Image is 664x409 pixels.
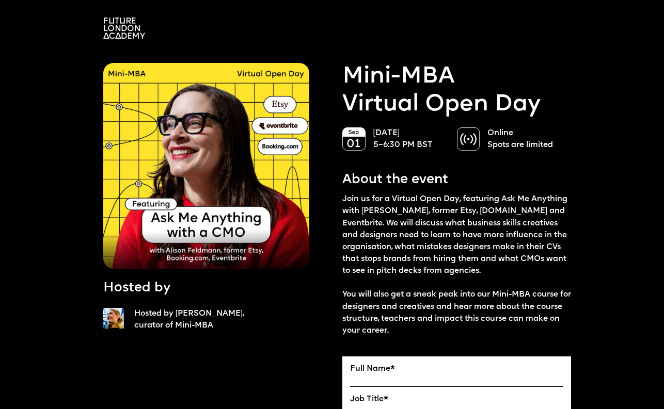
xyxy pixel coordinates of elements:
p: About the event [342,171,448,189]
p: Hosted by [PERSON_NAME], curator of Mini-MBA [134,308,273,332]
label: Job Title [350,395,563,404]
p: [DATE] 5–6:30 PM BST [373,127,447,151]
p: Online Spots are limited [487,127,561,151]
a: Mini-MBAVirtual Open Day [342,63,541,119]
label: Full Name [350,364,563,374]
p: Join us for a Virtual Open Day, featuring Ask Me Anything with [PERSON_NAME], former Etsy, [DOMAI... [342,193,571,337]
img: A logo saying in 3 lines: Future London Academy [103,18,145,39]
p: Hosted by [103,279,170,298]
